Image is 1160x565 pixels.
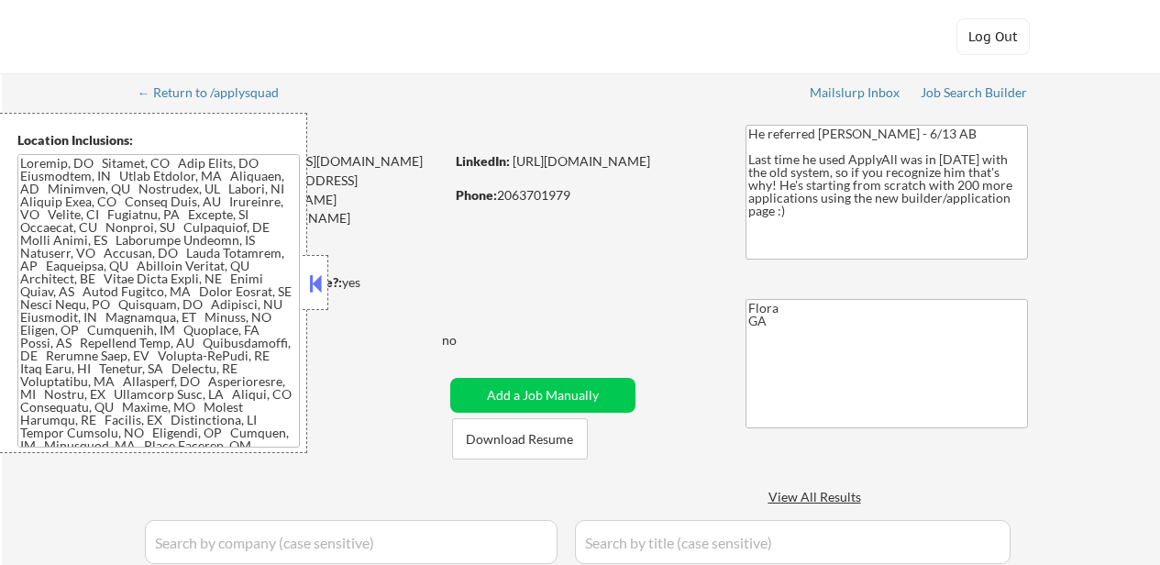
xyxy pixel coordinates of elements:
div: View All Results [768,488,867,506]
a: [URL][DOMAIN_NAME] [513,153,650,169]
input: Search by company (case sensitive) [145,520,558,564]
a: Mailslurp Inbox [810,85,901,104]
strong: LinkedIn: [456,153,510,169]
a: ← Return to /applysquad [138,85,296,104]
div: Location Inclusions: [17,131,300,150]
button: Download Resume [452,418,588,460]
div: 2063701979 [456,186,715,205]
strong: Phone: [456,187,497,203]
input: Search by title (case sensitive) [575,520,1011,564]
div: Job Search Builder [921,86,1028,99]
button: Add a Job Manually [450,378,635,413]
div: Mailslurp Inbox [810,86,901,99]
div: no [442,331,494,349]
button: Log Out [956,18,1030,55]
div: ← Return to /applysquad [138,86,296,99]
